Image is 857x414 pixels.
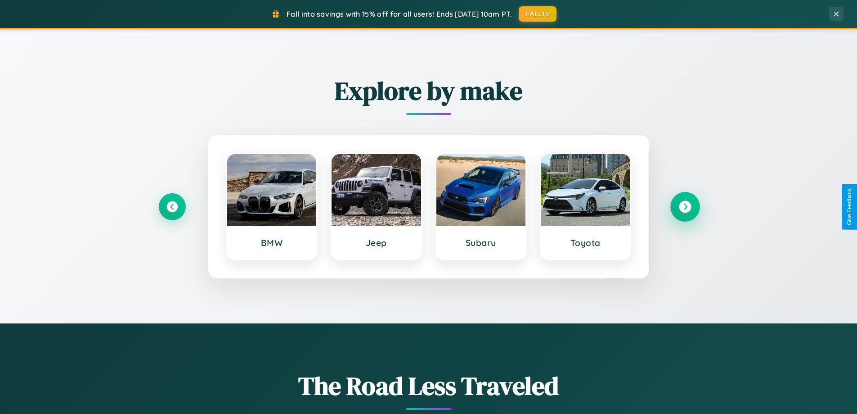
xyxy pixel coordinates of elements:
[519,6,556,22] button: FALL15
[341,237,412,248] h3: Jeep
[236,237,308,248] h3: BMW
[445,237,517,248] h3: Subaru
[287,9,512,18] span: Fall into savings with 15% off for all users! Ends [DATE] 10am PT.
[846,189,853,225] div: Give Feedback
[550,237,621,248] h3: Toyota
[159,73,699,108] h2: Explore by make
[159,369,699,403] h1: The Road Less Traveled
